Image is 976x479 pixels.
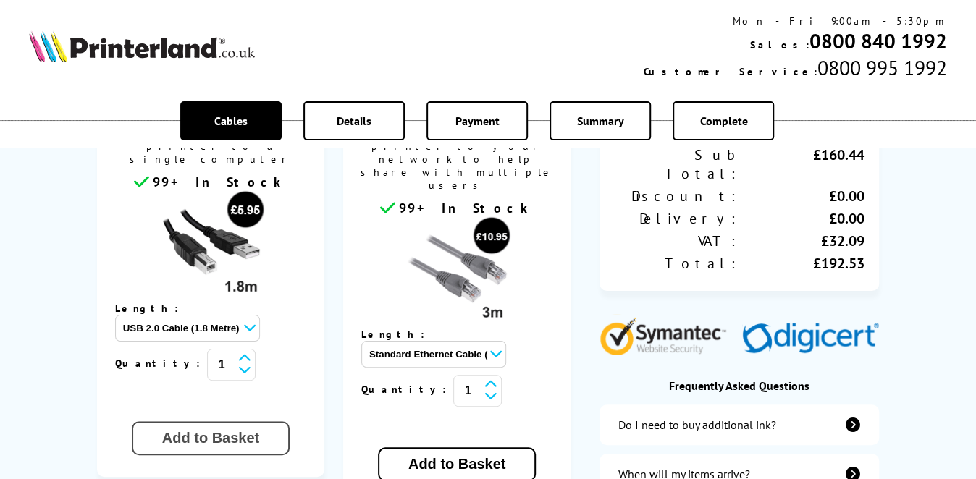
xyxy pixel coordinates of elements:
[739,232,864,250] div: £32.09
[29,30,255,62] img: Printerland Logo
[153,174,287,190] span: 99+ In Stock
[614,232,739,250] div: VAT:
[337,114,371,128] span: Details
[614,209,739,228] div: Delivery:
[739,187,864,205] div: £0.00
[577,114,624,128] span: Summary
[614,187,739,205] div: Discount:
[115,302,193,315] span: Length:
[614,254,739,273] div: Total:
[739,145,864,183] div: £160.44
[750,38,809,51] span: Sales:
[739,254,864,273] div: £192.53
[600,314,736,355] img: Symantec Website Security
[455,114,500,128] span: Payment
[132,421,290,455] button: Add to Basket
[156,190,265,299] img: usb cable
[115,357,207,370] span: Quantity:
[600,404,879,445] a: additional-ink
[361,383,453,396] span: Quantity:
[817,54,947,81] span: 0800 995 1992
[699,114,747,128] span: Complete
[644,65,817,78] span: Customer Service:
[361,328,439,341] span: Length:
[644,14,947,27] div: Mon - Fri 9:00am - 5:30pm
[403,216,511,325] img: Ethernet cable
[350,123,563,199] span: Connects your printer to your network to help share with multiple users
[739,209,864,228] div: £0.00
[600,378,879,393] div: Frequently Asked Questions
[618,417,776,432] div: Do I need to buy additional ink?
[742,323,879,355] img: Digicert
[614,145,739,183] div: Sub Total:
[809,27,947,54] a: 0800 840 1992
[399,200,534,216] span: 99+ In Stock
[214,114,248,128] span: Cables
[104,123,317,173] span: Connects your printer to a single computer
